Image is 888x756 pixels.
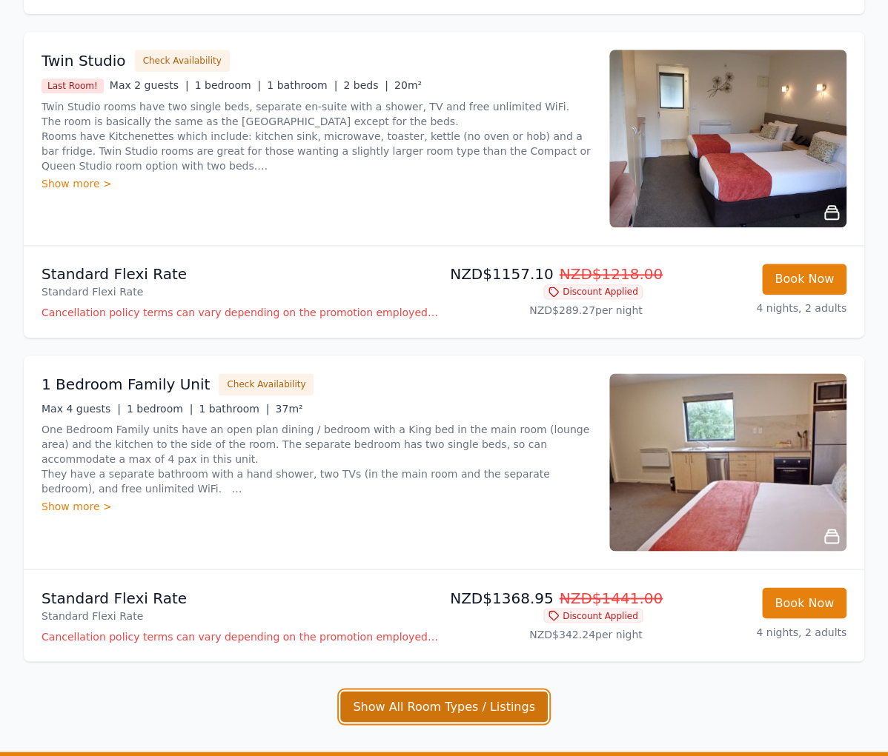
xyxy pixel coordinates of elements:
span: Max 2 guests | [110,79,189,91]
span: NZD$1218.00 [560,265,663,283]
p: NZD$1368.95 [450,587,643,608]
p: 4 nights, 2 adults [655,301,847,315]
div: Show more > [42,176,592,191]
p: Standard Flexi Rate [42,284,438,299]
span: NZD$1441.00 [560,589,663,606]
span: 1 bedroom | [127,403,193,415]
div: Show more > [42,499,592,514]
span: 1 bedroom | [195,79,262,91]
h3: 1 Bedroom Family Unit [42,374,210,395]
span: 1 bathroom | [199,403,269,415]
button: Show All Room Types / Listings [340,691,548,722]
button: Check Availability [219,373,314,395]
p: Twin Studio rooms have two single beds, separate en-suite with a shower, TV and free unlimited Wi... [42,99,592,173]
p: NZD$342.24 per night [450,626,643,641]
span: Last Room! [42,78,104,93]
span: 1 bathroom | [267,79,337,91]
p: One Bedroom Family units have an open plan dining / bedroom with a King bed in the main room (lou... [42,422,592,496]
p: Standard Flexi Rate [42,608,438,623]
span: 37m² [275,403,302,415]
p: NZD$289.27 per night [450,303,643,318]
p: Standard Flexi Rate [42,264,438,284]
span: Max 4 guests | [42,403,121,415]
p: NZD$1157.10 [450,264,643,284]
span: 20m² [394,79,422,91]
span: 2 beds | [343,79,388,91]
h3: Twin Studio [42,50,126,71]
button: Book Now [762,587,846,618]
p: 4 nights, 2 adults [655,624,847,639]
button: Check Availability [135,50,230,72]
span: Discount Applied [543,608,643,623]
p: Cancellation policy terms can vary depending on the promotion employed and the time of stay of th... [42,305,438,320]
p: Cancellation policy terms can vary depending on the promotion employed and the time of stay of th... [42,629,438,643]
button: Book Now [762,264,846,295]
span: Discount Applied [543,284,643,299]
p: Standard Flexi Rate [42,587,438,608]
